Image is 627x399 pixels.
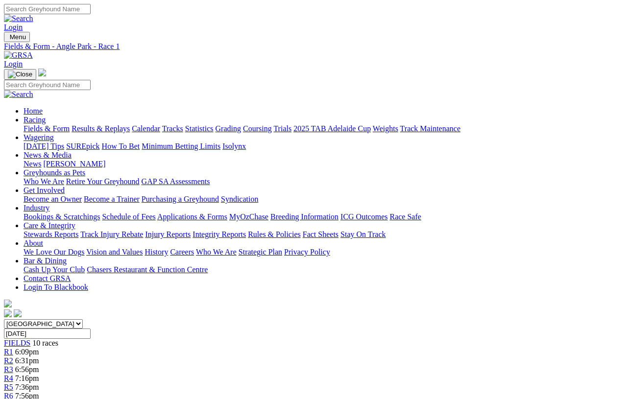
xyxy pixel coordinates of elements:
a: Contact GRSA [24,274,71,282]
a: ICG Outcomes [340,212,387,221]
a: Tracks [162,124,183,133]
a: R3 [4,365,13,374]
a: News [24,160,41,168]
a: Care & Integrity [24,221,75,230]
a: Stewards Reports [24,230,78,238]
img: logo-grsa-white.png [4,300,12,307]
a: Become a Trainer [84,195,140,203]
a: Chasers Restaurant & Function Centre [87,265,208,274]
a: MyOzChase [229,212,268,221]
button: Toggle navigation [4,32,30,42]
a: Privacy Policy [284,248,330,256]
a: Schedule of Fees [102,212,155,221]
a: Greyhounds as Pets [24,168,85,177]
a: Stay On Track [340,230,386,238]
input: Select date [4,329,91,339]
a: About [24,239,43,247]
div: Industry [24,212,623,221]
span: 6:31pm [15,356,39,365]
a: Integrity Reports [193,230,246,238]
div: Wagering [24,142,623,151]
a: Applications & Forms [157,212,227,221]
a: Statistics [185,124,214,133]
div: About [24,248,623,257]
a: Become an Owner [24,195,82,203]
div: Greyhounds as Pets [24,177,623,186]
a: Home [24,107,43,115]
a: GAP SA Assessments [142,177,210,186]
a: Wagering [24,133,54,141]
a: [PERSON_NAME] [43,160,105,168]
a: Strategic Plan [239,248,282,256]
a: Who We Are [24,177,64,186]
a: Syndication [221,195,258,203]
span: 7:16pm [15,374,39,382]
a: Login To Blackbook [24,283,88,291]
a: Racing [24,116,46,124]
a: Careers [170,248,194,256]
a: Minimum Betting Limits [142,142,220,150]
a: Trials [273,124,291,133]
a: History [145,248,168,256]
a: Track Maintenance [400,124,460,133]
a: FIELDS [4,339,30,347]
img: twitter.svg [14,309,22,317]
a: Breeding Information [270,212,338,221]
a: R2 [4,356,13,365]
a: 2025 TAB Adelaide Cup [293,124,371,133]
div: Racing [24,124,623,133]
a: R5 [4,383,13,391]
a: Coursing [243,124,272,133]
a: Login [4,23,23,31]
div: Care & Integrity [24,230,623,239]
span: 7:36pm [15,383,39,391]
div: News & Media [24,160,623,168]
input: Search [4,4,91,14]
a: Get Involved [24,186,65,194]
span: 10 races [32,339,58,347]
span: 6:56pm [15,365,39,374]
a: Race Safe [389,212,421,221]
a: Calendar [132,124,160,133]
a: Grading [216,124,241,133]
a: R4 [4,374,13,382]
div: Get Involved [24,195,623,204]
a: Fields & Form - Angle Park - Race 1 [4,42,623,51]
a: R1 [4,348,13,356]
a: Cash Up Your Club [24,265,85,274]
a: We Love Our Dogs [24,248,84,256]
a: Fields & Form [24,124,70,133]
a: Track Injury Rebate [80,230,143,238]
a: Bar & Dining [24,257,67,265]
span: 6:09pm [15,348,39,356]
a: Weights [373,124,398,133]
a: Retire Your Greyhound [66,177,140,186]
a: How To Bet [102,142,140,150]
img: Search [4,14,33,23]
a: Vision and Values [86,248,143,256]
a: Results & Replays [72,124,130,133]
img: Search [4,90,33,99]
div: Bar & Dining [24,265,623,274]
a: Isolynx [222,142,246,150]
a: Bookings & Scratchings [24,212,100,221]
a: [DATE] Tips [24,142,64,150]
img: facebook.svg [4,309,12,317]
img: Close [8,70,32,78]
a: SUREpick [66,142,99,150]
a: News & Media [24,151,72,159]
img: GRSA [4,51,33,60]
a: Login [4,60,23,68]
span: Menu [10,33,26,41]
img: logo-grsa-white.png [38,69,46,76]
input: Search [4,80,91,90]
button: Toggle navigation [4,69,36,80]
a: Fact Sheets [303,230,338,238]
